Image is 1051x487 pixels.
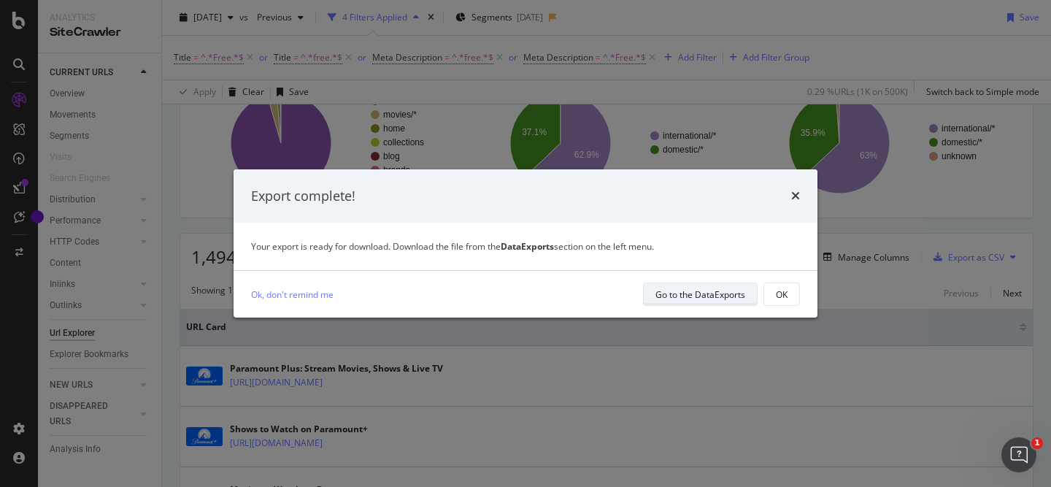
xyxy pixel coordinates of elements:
[655,288,745,301] div: Go to the DataExports
[234,169,817,318] div: modal
[251,187,355,206] div: Export complete!
[501,240,654,253] span: section on the left menu.
[791,187,800,206] div: times
[251,287,334,302] a: Ok, don't remind me
[1001,437,1036,472] iframe: Intercom live chat
[1031,437,1043,449] span: 1
[251,240,800,253] div: Your export is ready for download. Download the file from the
[643,283,758,306] button: Go to the DataExports
[776,288,788,301] div: OK
[501,240,554,253] strong: DataExports
[763,283,800,306] button: OK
